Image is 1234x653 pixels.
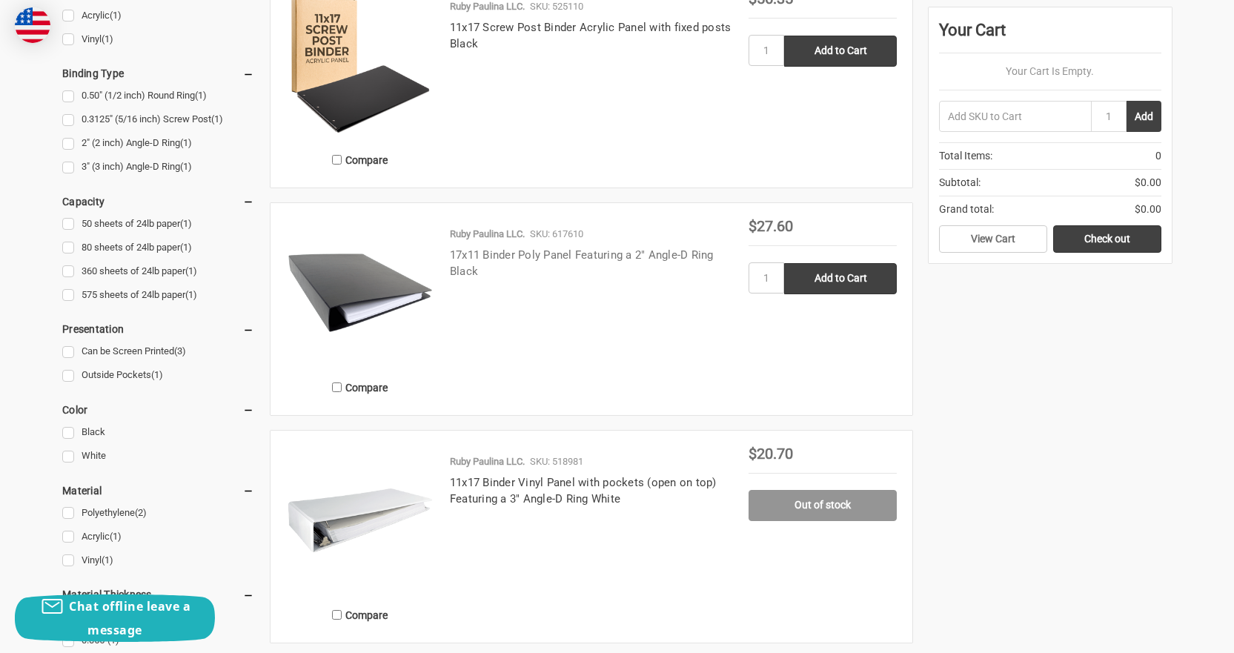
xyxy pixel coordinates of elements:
[62,320,254,338] h5: Presentation
[939,18,1161,53] div: Your Cart
[62,503,254,523] a: Polyethylene
[332,610,342,620] input: Compare
[180,218,192,229] span: (1)
[62,285,254,305] a: 575 sheets of 24lb paper
[450,454,525,469] p: Ruby Paulina LLC.
[180,242,192,253] span: (1)
[174,345,186,357] span: (3)
[286,147,434,172] label: Compare
[110,531,122,542] span: (1)
[102,33,113,44] span: (1)
[749,217,793,235] span: $27.60
[62,238,254,258] a: 80 sheets of 24lb paper
[1053,225,1161,253] a: Check out
[530,454,583,469] p: SKU: 518981
[1135,202,1161,217] span: $0.00
[62,422,254,442] a: Black
[784,263,897,294] input: Add to Cart
[110,10,122,21] span: (1)
[332,155,342,165] input: Compare
[749,490,897,521] a: Out of stock
[62,401,254,419] h5: Color
[211,113,223,125] span: (1)
[185,265,197,276] span: (1)
[102,554,113,566] span: (1)
[62,64,254,82] h5: Binding Type
[286,446,434,594] img: 11x17 Binder Vinyl Panel with pockets Featuring a 3" Angle-D Ring White
[286,219,434,367] img: 17x11 Binder Poly Panel Featuring a 2" Angle-D Ring Black
[62,446,254,466] a: White
[286,375,434,400] label: Compare
[450,21,732,51] a: 11x17 Screw Post Binder Acrylic Panel with fixed posts Black
[185,289,197,300] span: (1)
[62,110,254,130] a: 0.3125" (5/16 inch) Screw Post
[180,137,192,148] span: (1)
[1112,613,1234,653] iframe: Google Customer Reviews
[450,476,717,506] a: 11x17 Binder Vinyl Panel with pockets (open on top) Featuring a 3" Angle-D Ring White
[195,90,207,101] span: (1)
[1155,148,1161,164] span: 0
[62,214,254,234] a: 50 sheets of 24lb paper
[151,369,163,380] span: (1)
[286,603,434,627] label: Compare
[939,225,1047,253] a: View Cart
[15,594,215,642] button: Chat offline leave a message
[939,64,1161,79] p: Your Cart Is Empty.
[180,161,192,172] span: (1)
[62,262,254,282] a: 360 sheets of 24lb paper
[450,227,525,242] p: Ruby Paulina LLC.
[15,7,50,43] img: duty and tax information for United States
[62,6,254,26] a: Acrylic
[939,175,981,190] span: Subtotal:
[1135,175,1161,190] span: $0.00
[135,507,147,518] span: (2)
[62,193,254,211] h5: Capacity
[69,598,190,638] span: Chat offline leave a message
[939,202,994,217] span: Grand total:
[62,30,254,50] a: Vinyl
[62,365,254,385] a: Outside Pockets
[62,133,254,153] a: 2" (2 inch) Angle-D Ring
[62,551,254,571] a: Vinyl
[784,36,897,67] input: Add to Cart
[62,482,254,500] h5: Material
[939,148,992,164] span: Total Items:
[1127,101,1161,132] button: Add
[62,342,254,362] a: Can be Screen Printed
[62,586,254,603] h5: Material Thickness
[332,382,342,392] input: Compare
[530,227,583,242] p: SKU: 617610
[749,445,793,463] span: $20.70
[62,527,254,547] a: Acrylic
[450,248,714,279] a: 17x11 Binder Poly Panel Featuring a 2" Angle-D Ring Black
[62,86,254,106] a: 0.50" (1/2 inch) Round Ring
[939,101,1091,132] input: Add SKU to Cart
[62,157,254,177] a: 3" (3 inch) Angle-D Ring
